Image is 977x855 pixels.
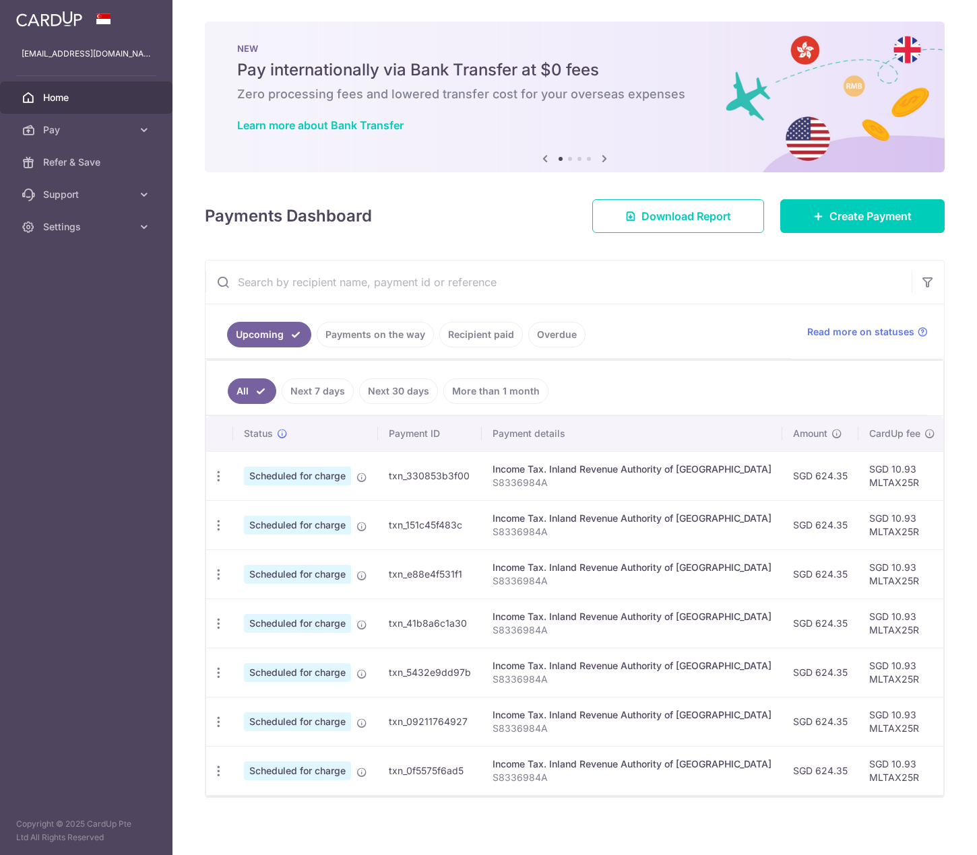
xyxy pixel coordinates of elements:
h4: Payments Dashboard [205,204,372,228]
td: SGD 624.35 [782,451,858,500]
div: Income Tax. Inland Revenue Authority of [GEOGRAPHIC_DATA] [493,512,771,525]
td: SGD 624.35 [782,598,858,648]
td: SGD 624.35 [782,746,858,795]
span: Support [43,188,132,201]
p: NEW [237,43,912,54]
a: Download Report [592,199,764,233]
td: txn_41b8a6c1a30 [378,598,482,648]
input: Search by recipient name, payment id or reference [206,261,912,304]
span: Settings [43,220,132,234]
div: Income Tax. Inland Revenue Authority of [GEOGRAPHIC_DATA] [493,561,771,574]
span: Status [244,427,273,440]
td: SGD 624.35 [782,549,858,598]
a: Overdue [528,322,586,347]
td: SGD 10.93 MLTAX25R [858,697,946,746]
h5: Pay internationally via Bank Transfer at $0 fees [237,59,912,81]
p: S8336984A [493,771,771,784]
span: Amount [793,427,827,440]
span: Scheduled for charge [244,565,351,584]
div: Income Tax. Inland Revenue Authority of [GEOGRAPHIC_DATA] [493,610,771,623]
span: Scheduled for charge [244,614,351,633]
a: Upcoming [227,322,311,347]
h6: Zero processing fees and lowered transfer cost for your overseas expenses [237,86,912,102]
td: SGD 10.93 MLTAX25R [858,451,946,500]
a: All [228,378,276,404]
td: txn_151c45f483c [378,500,482,549]
span: Home [43,91,132,104]
td: SGD 10.93 MLTAX25R [858,746,946,795]
span: Scheduled for charge [244,712,351,731]
p: S8336984A [493,476,771,489]
div: Income Tax. Inland Revenue Authority of [GEOGRAPHIC_DATA] [493,463,771,476]
span: Scheduled for charge [244,663,351,682]
span: Pay [43,123,132,137]
td: txn_e88e4f531f1 [378,549,482,598]
p: S8336984A [493,722,771,735]
th: Payment ID [378,416,482,451]
a: Recipient paid [439,322,523,347]
p: S8336984A [493,525,771,539]
div: Income Tax. Inland Revenue Authority of [GEOGRAPHIC_DATA] [493,757,771,771]
span: Create Payment [829,208,912,224]
span: Download Report [641,208,731,224]
td: SGD 10.93 MLTAX25R [858,500,946,549]
td: SGD 10.93 MLTAX25R [858,648,946,697]
td: txn_330853b3f00 [378,451,482,500]
a: Read more on statuses [807,325,928,339]
img: CardUp [16,11,82,27]
td: SGD 10.93 MLTAX25R [858,549,946,598]
td: txn_09211764927 [378,697,482,746]
span: CardUp fee [869,427,920,440]
p: S8336984A [493,574,771,588]
td: txn_5432e9dd97b [378,648,482,697]
td: SGD 624.35 [782,500,858,549]
a: Payments on the way [317,322,434,347]
a: Create Payment [780,199,945,233]
td: txn_0f5575f6ad5 [378,746,482,795]
p: [EMAIL_ADDRESS][DOMAIN_NAME] [22,47,151,61]
div: Income Tax. Inland Revenue Authority of [GEOGRAPHIC_DATA] [493,659,771,673]
span: Refer & Save [43,156,132,169]
span: Scheduled for charge [244,516,351,535]
td: SGD 10.93 MLTAX25R [858,598,946,648]
th: Payment details [482,416,782,451]
p: S8336984A [493,673,771,686]
td: SGD 624.35 [782,648,858,697]
span: Scheduled for charge [244,761,351,780]
a: Next 7 days [282,378,354,404]
a: More than 1 month [443,378,548,404]
td: SGD 624.35 [782,697,858,746]
span: Read more on statuses [807,325,914,339]
p: S8336984A [493,623,771,637]
div: Income Tax. Inland Revenue Authority of [GEOGRAPHIC_DATA] [493,708,771,722]
img: Bank transfer banner [205,22,945,172]
a: Learn more about Bank Transfer [237,118,404,132]
span: Scheduled for charge [244,467,351,485]
a: Next 30 days [359,378,438,404]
